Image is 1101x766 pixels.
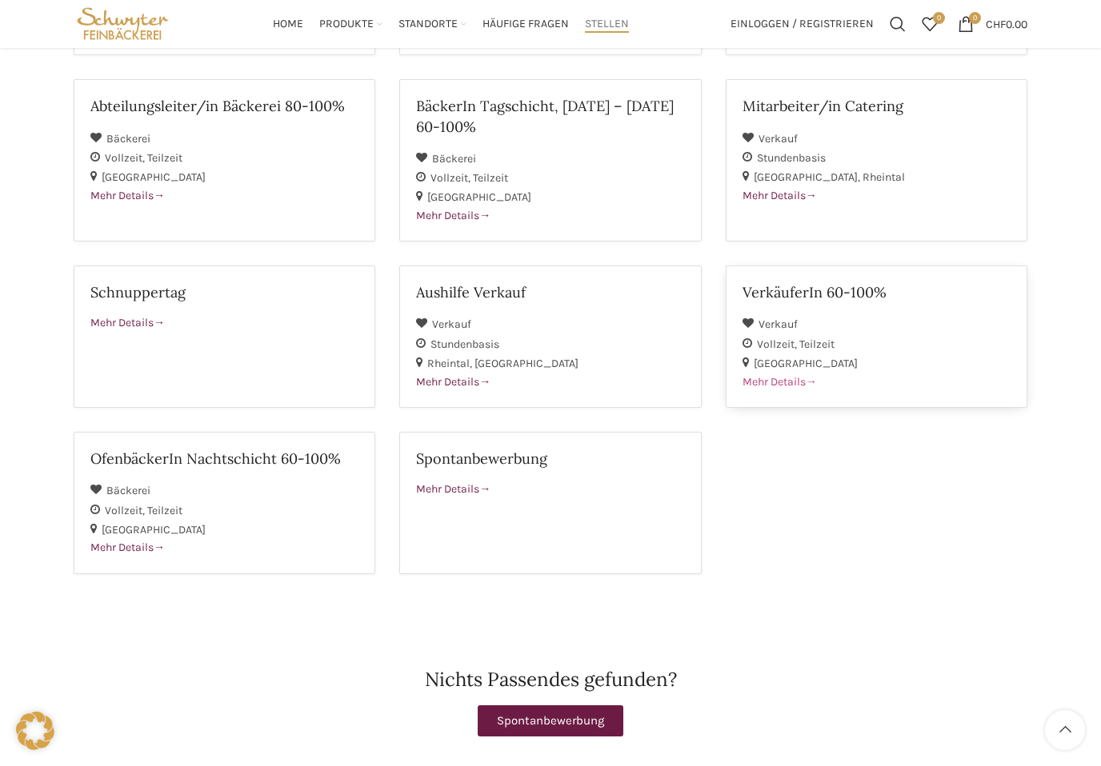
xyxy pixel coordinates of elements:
[723,8,882,40] a: Einloggen / Registrieren
[416,96,684,136] h2: BäckerIn Tagschicht, [DATE] – [DATE] 60-100%
[754,357,858,370] span: [GEOGRAPHIC_DATA]
[430,171,473,185] span: Vollzeit
[914,8,946,40] div: Meine Wunschliste
[90,96,358,116] h2: Abteilungsleiter/in Bäckerei 80-100%
[863,170,905,184] span: Rheintal
[482,8,569,40] a: Häufige Fragen
[726,265,1027,408] a: VerkäuferIn 60-100% Verkauf Vollzeit Teilzeit [GEOGRAPHIC_DATA] Mehr Details
[398,17,458,32] span: Standorte
[473,171,508,185] span: Teilzeit
[432,317,471,331] span: Verkauf
[478,705,623,736] a: Spontanbewerbung
[74,432,375,574] a: OfenbäckerIn Nachtschicht 60-100% Bäckerei Vollzeit Teilzeit [GEOGRAPHIC_DATA] Mehr Details
[147,504,182,517] span: Teilzeit
[416,282,684,302] h2: Aushilfe Verkauf
[430,337,499,351] span: Stundenbasis
[731,18,874,30] span: Einloggen / Registrieren
[432,152,476,166] span: Bäckerei
[90,189,165,202] span: Mehr Details
[399,432,701,574] a: Spontanbewerbung Mehr Details
[416,209,490,222] span: Mehr Details
[427,357,474,370] span: Rheintal
[757,337,799,351] span: Vollzeit
[106,132,150,146] span: Bäckerei
[743,282,1011,302] h2: VerkäuferIn 60-100%
[933,12,945,24] span: 0
[1045,710,1085,750] a: Scroll to top button
[950,8,1035,40] a: 0 CHF0.00
[757,151,826,165] span: Stundenbasis
[585,8,629,40] a: Stellen
[743,375,817,389] span: Mehr Details
[147,151,182,165] span: Teilzeit
[914,8,946,40] a: 0
[416,375,490,389] span: Mehr Details
[74,670,1027,689] h2: Nichts Passendes gefunden?
[105,504,147,517] span: Vollzeit
[90,316,165,329] span: Mehr Details
[74,16,172,30] a: Site logo
[759,317,798,331] span: Verkauf
[102,170,206,184] span: [GEOGRAPHIC_DATA]
[90,541,165,554] span: Mehr Details
[497,715,604,727] span: Spontanbewerbung
[482,17,569,32] span: Häufige Fragen
[474,357,579,370] span: [GEOGRAPHIC_DATA]
[398,8,466,40] a: Standorte
[799,337,835,351] span: Teilzeit
[743,189,817,202] span: Mehr Details
[759,132,798,146] span: Verkauf
[416,482,490,496] span: Mehr Details
[743,96,1011,116] h2: Mitarbeiter/in Catering
[105,151,147,165] span: Vollzeit
[882,8,914,40] a: Suchen
[969,12,981,24] span: 0
[399,79,701,241] a: BäckerIn Tagschicht, [DATE] – [DATE] 60-100% Bäckerei Vollzeit Teilzeit [GEOGRAPHIC_DATA] Mehr De...
[319,8,382,40] a: Produkte
[273,8,303,40] a: Home
[585,17,629,32] span: Stellen
[416,449,684,469] h2: Spontanbewerbung
[754,170,863,184] span: [GEOGRAPHIC_DATA]
[74,265,375,408] a: Schnuppertag Mehr Details
[986,17,1027,30] bdi: 0.00
[106,484,150,497] span: Bäckerei
[399,265,701,408] a: Aushilfe Verkauf Verkauf Stundenbasis Rheintal [GEOGRAPHIC_DATA] Mehr Details
[427,190,531,204] span: [GEOGRAPHIC_DATA]
[986,17,1006,30] span: CHF
[74,79,375,241] a: Abteilungsleiter/in Bäckerei 80-100% Bäckerei Vollzeit Teilzeit [GEOGRAPHIC_DATA] Mehr Details
[319,17,374,32] span: Produkte
[90,282,358,302] h2: Schnuppertag
[102,523,206,537] span: [GEOGRAPHIC_DATA]
[90,449,358,469] h2: OfenbäckerIn Nachtschicht 60-100%
[273,17,303,32] span: Home
[180,8,723,40] div: Main navigation
[726,79,1027,241] a: Mitarbeiter/in Catering Verkauf Stundenbasis [GEOGRAPHIC_DATA] Rheintal Mehr Details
